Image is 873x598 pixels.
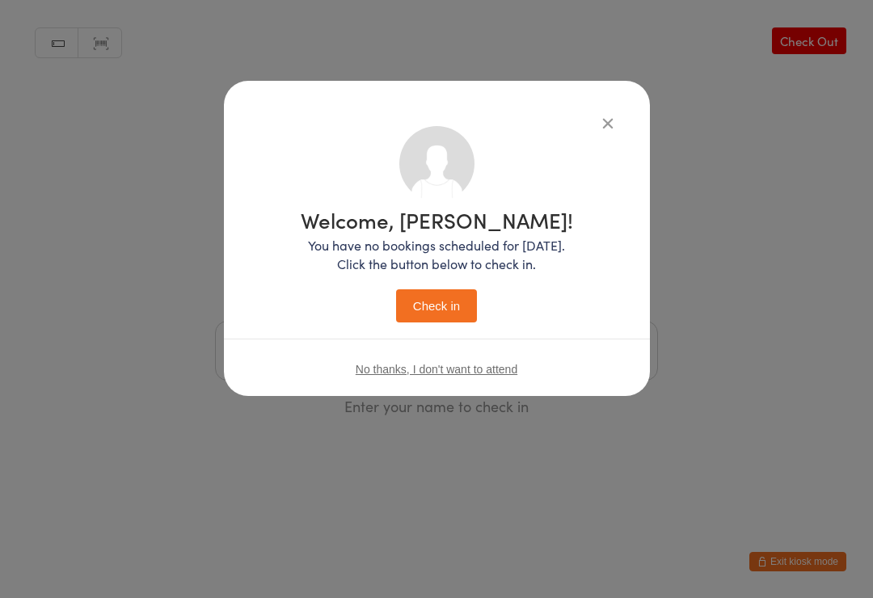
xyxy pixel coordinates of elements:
img: no_photo.png [399,126,474,201]
button: Check in [396,289,477,322]
h1: Welcome, [PERSON_NAME]! [301,209,573,230]
p: You have no bookings scheduled for [DATE]. Click the button below to check in. [301,236,573,273]
button: No thanks, I don't want to attend [356,363,517,376]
